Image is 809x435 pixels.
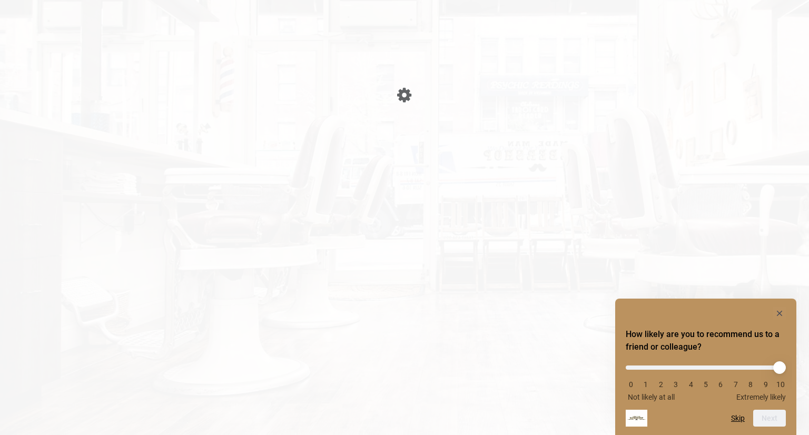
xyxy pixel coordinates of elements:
li: 3 [670,380,681,389]
div: How likely are you to recommend us to a friend or colleague? Select an option from 0 to 10, with ... [626,307,786,427]
button: Next question [753,410,786,427]
li: 8 [745,380,756,389]
li: 0 [626,380,636,389]
li: 4 [686,380,696,389]
li: 10 [775,380,786,389]
li: 6 [715,380,726,389]
li: 1 [640,380,651,389]
span: Extremely likely [736,393,786,401]
button: Skip [731,414,745,422]
li: 5 [701,380,711,389]
div: How likely are you to recommend us to a friend or colleague? Select an option from 0 to 10, with ... [626,358,786,401]
h2: How likely are you to recommend us to a friend or colleague? Select an option from 0 to 10, with ... [626,328,786,353]
button: Hide survey [773,307,786,320]
li: 2 [656,380,666,389]
li: 7 [731,380,741,389]
span: Not likely at all [628,393,675,401]
li: 9 [761,380,771,389]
